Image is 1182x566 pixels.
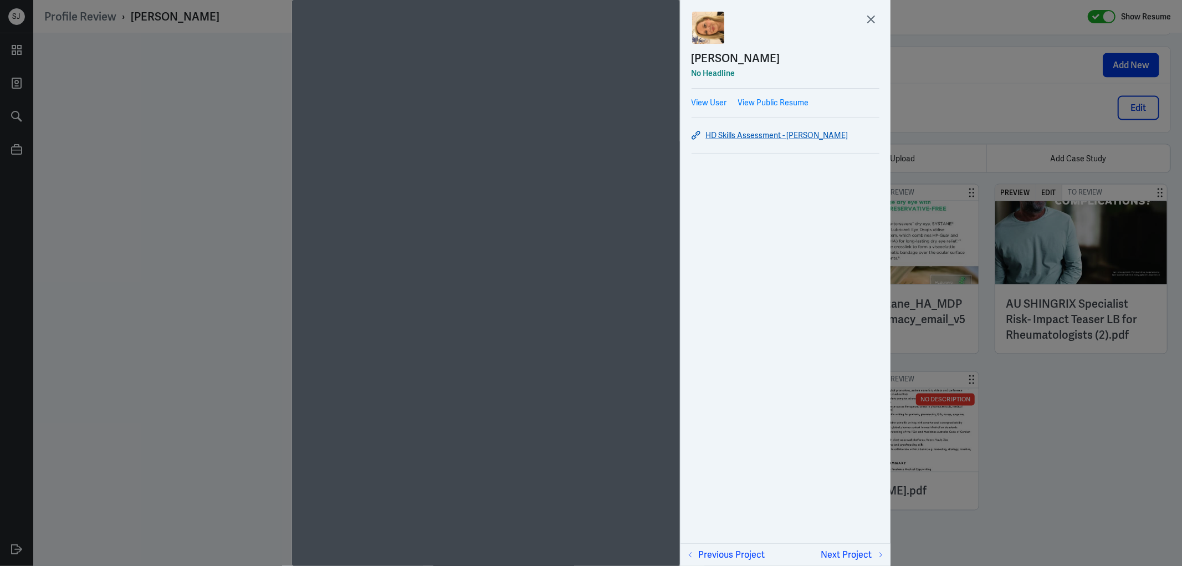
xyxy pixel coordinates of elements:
a: [PERSON_NAME] [692,50,879,67]
img: Leanne Haswell [692,11,725,44]
div: [PERSON_NAME] [692,50,780,67]
a: View User [692,97,727,109]
a: HD Skills Assessment - [PERSON_NAME] [692,129,879,142]
button: Next Project [821,548,886,562]
button: Previous Project [685,548,765,562]
a: View Public Resume [738,97,809,109]
div: No Headline [692,67,879,80]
